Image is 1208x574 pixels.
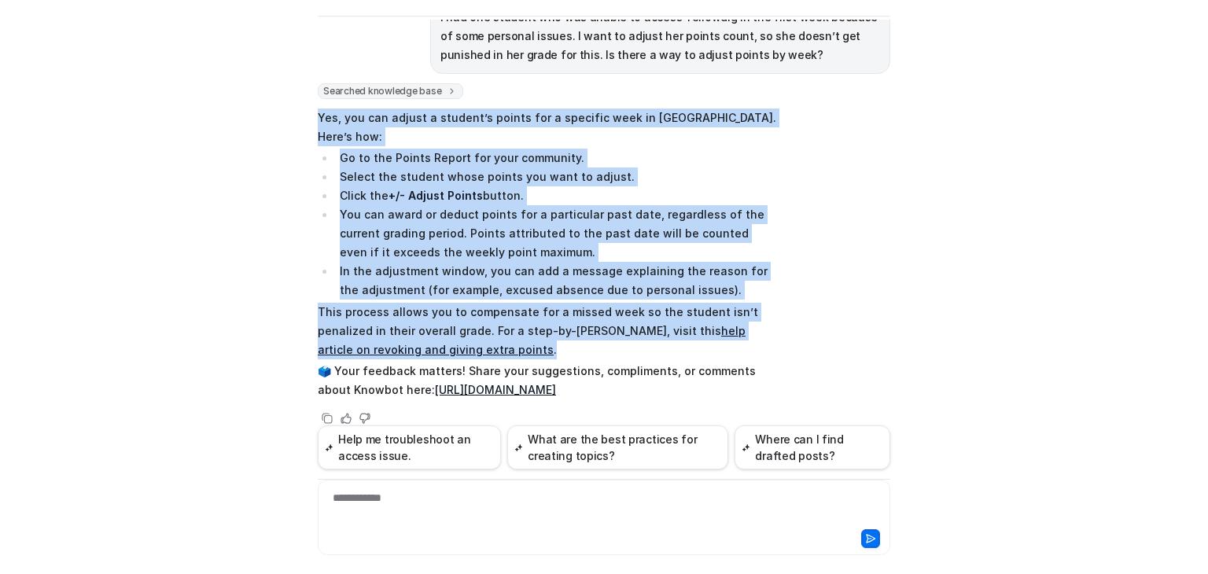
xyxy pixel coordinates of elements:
a: help article on revoking and giving extra points [318,324,746,356]
li: Go to the Points Report for your community. [335,149,778,167]
li: You can award or deduct points for a particular past date, regardless of the current grading peri... [335,205,778,262]
p: Yes, you can adjust a student’s points for a specific week in [GEOGRAPHIC_DATA]. Here’s how: [318,109,778,146]
button: Help me troubleshoot an access issue. [318,425,501,469]
strong: +/- Adjust Points [389,189,483,202]
li: Click the button. [335,186,778,205]
li: Select the student whose points you want to adjust. [335,167,778,186]
p: 🗳️ Your feedback matters! Share your suggestions, compliments, or comments about Knowbot here: [318,362,778,399]
button: What are the best practices for creating topics? [507,425,728,469]
p: I had one student who was unable to access Yellowdig in the first week because of some personal i... [440,8,880,64]
a: [URL][DOMAIN_NAME] [435,383,556,396]
li: In the adjustment window, you can add a message explaining the reason for the adjustment (for exa... [335,262,778,300]
p: This process allows you to compensate for a missed week so the student isn’t penalized in their o... [318,303,778,359]
button: Where can I find drafted posts? [735,425,890,469]
span: Searched knowledge base [318,83,463,99]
